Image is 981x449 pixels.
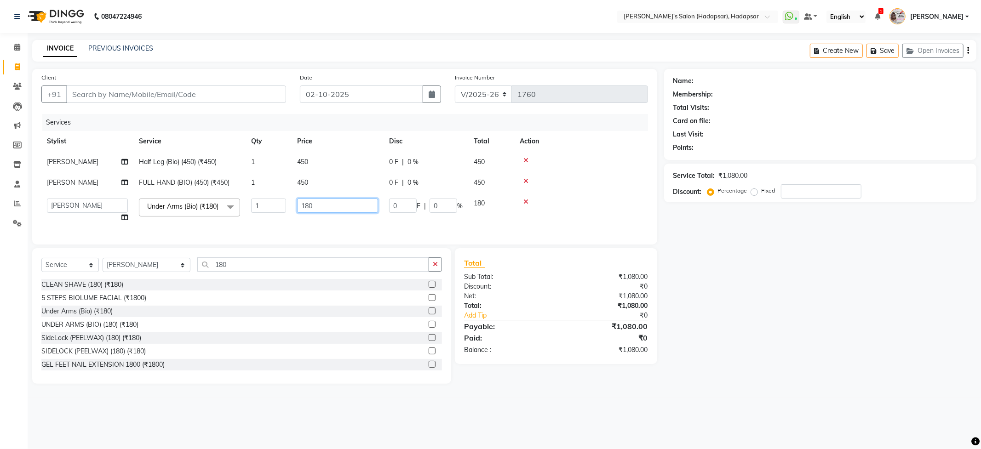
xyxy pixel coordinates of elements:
span: 0 % [407,157,419,167]
button: Create New [810,44,863,58]
div: Total: [457,301,556,311]
div: Card on file: [673,116,711,126]
span: 1 [251,178,255,187]
span: [PERSON_NAME] [47,178,98,187]
span: Half Leg (Bio) (450) (₹450) [139,158,217,166]
th: Disc [384,131,468,152]
div: CLEAN SHAVE (180) (₹180) [41,280,123,290]
a: INVOICE [43,40,77,57]
input: Search by Name/Mobile/Email/Code [66,85,286,103]
span: 450 [474,158,485,166]
label: Fixed [762,187,775,195]
img: logo [23,4,86,29]
th: Total [468,131,514,152]
span: 0 F [389,157,398,167]
div: ₹1,080.00 [556,321,655,332]
div: ₹1,080.00 [556,291,655,301]
input: Search or Scan [197,257,429,272]
span: Under Arms (Bio) (₹180) [147,202,218,210]
div: Discount: [457,282,556,291]
a: PREVIOUS INVOICES [88,44,153,52]
div: Name: [673,76,694,86]
div: ₹1,080.00 [719,171,748,181]
div: Last Visit: [673,130,704,139]
span: F [417,201,420,211]
div: Discount: [673,187,702,197]
div: ₹0 [556,282,655,291]
th: Stylist [41,131,133,152]
img: PAVAN [889,8,906,24]
span: 180 [474,199,485,207]
span: 450 [297,178,308,187]
label: Invoice Number [455,74,495,82]
span: Total [464,258,485,268]
div: ₹1,080.00 [556,272,655,282]
a: x [218,202,223,210]
div: UNDER ARMS (BIO) (180) (₹180) [41,320,138,330]
label: Client [41,74,56,82]
span: 1 [878,8,883,14]
span: FULL HAND (BIO) (450) (₹450) [139,178,229,187]
a: 1 [875,12,880,21]
span: % [457,201,463,211]
div: Services [42,114,655,131]
span: | [402,157,404,167]
div: 5 STEPS BIOLUME FACIAL (₹1800) [41,293,146,303]
div: ₹0 [573,311,655,320]
b: 08047224946 [101,4,142,29]
div: Service Total: [673,171,715,181]
div: Net: [457,291,556,301]
span: | [402,178,404,188]
th: Price [292,131,384,152]
th: Qty [246,131,292,152]
span: [PERSON_NAME] [910,12,964,22]
button: Save [866,44,899,58]
div: ₹0 [556,332,655,343]
span: 450 [474,178,485,187]
div: Membership: [673,90,713,99]
div: SIDELOCK (PEELWAX) (180) (₹180) [41,347,146,356]
div: GEL FEET NAIL EXTENSION 1800 (₹1800) [41,360,165,369]
label: Percentage [718,187,747,195]
span: [PERSON_NAME] [47,158,98,166]
span: 0 F [389,178,398,188]
span: 1 [251,158,255,166]
div: ₹1,080.00 [556,345,655,355]
div: SideLock (PEELWAX) (180) (₹180) [41,333,141,343]
div: ₹1,080.00 [556,301,655,311]
div: Total Visits: [673,103,710,113]
div: Sub Total: [457,272,556,282]
div: Points: [673,143,694,153]
div: Payable: [457,321,556,332]
th: Service [133,131,246,152]
div: Paid: [457,332,556,343]
button: +91 [41,85,67,103]
label: Date [300,74,312,82]
div: Balance : [457,345,556,355]
span: | [424,201,426,211]
span: 450 [297,158,308,166]
th: Action [514,131,648,152]
span: 0 % [407,178,419,188]
button: Open Invoices [902,44,964,58]
a: Add Tip [457,311,573,320]
div: Under Arms (Bio) (₹180) [41,307,113,316]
